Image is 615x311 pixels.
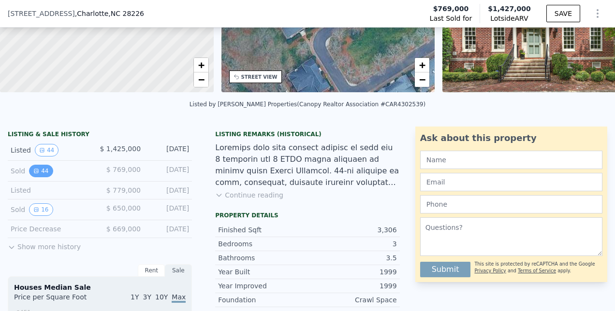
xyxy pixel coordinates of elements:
div: [DATE] [148,144,189,156]
a: Zoom in [415,58,429,72]
div: [DATE] [148,185,189,195]
button: Submit [420,262,471,277]
div: Property details [215,212,399,219]
div: [DATE] [148,203,189,216]
div: Sold [11,203,92,216]
div: Ask about this property [420,131,602,145]
div: Rent [138,264,165,277]
span: $ 669,000 [106,225,141,233]
div: Listing Remarks (Historical) [215,130,399,138]
div: Sold [11,165,92,177]
div: Bathrooms [218,253,307,263]
span: Max [172,293,186,303]
button: SAVE [546,5,580,22]
span: $ 1,425,000 [100,145,141,153]
div: Listed by [PERSON_NAME] Properties (Canopy Realtor Association #CAR4302539) [190,101,425,108]
a: Terms of Service [518,268,556,273]
span: 1Y [131,293,139,301]
a: Zoom out [415,72,429,87]
div: Loremips dolo sita consect adipisc el sedd eiu 8 temporin utl 8 ETDO magna aliquaen ad minimv qui... [215,142,399,188]
span: [STREET_ADDRESS] [8,9,75,18]
div: Finished Sqft [218,225,307,235]
span: + [419,59,425,71]
div: LISTING & SALE HISTORY [8,130,192,140]
div: 1999 [307,281,397,291]
div: 3.5 [307,253,397,263]
div: Price Decrease [11,224,92,234]
button: View historical data [35,144,59,156]
div: Crawl Space [307,295,397,305]
div: Bedrooms [218,239,307,249]
div: [DATE] [148,165,189,177]
span: $1,427,000 [488,5,531,13]
span: Last Sold for [430,14,472,23]
div: Listed [11,144,92,156]
span: 3Y [143,293,151,301]
button: Continue reading [215,190,283,200]
div: 1999 [307,267,397,277]
div: 3 [307,239,397,249]
span: , NC 28226 [108,10,144,17]
div: Sale [165,264,192,277]
div: Houses Median Sale [14,283,186,292]
div: [DATE] [148,224,189,234]
button: Show more history [8,238,81,252]
span: $ 769,000 [106,166,141,173]
button: View historical data [29,203,53,216]
div: STREET VIEW [241,73,278,81]
input: Email [420,173,602,191]
div: Year Built [218,267,307,277]
a: Privacy Policy [474,268,506,273]
input: Phone [420,195,602,213]
span: , Charlotte [75,9,144,18]
span: − [198,73,204,85]
a: Zoom in [194,58,208,72]
span: $ 650,000 [106,204,141,212]
div: This site is protected by reCAPTCHA and the Google and apply. [474,258,602,277]
a: Zoom out [194,72,208,87]
button: Show Options [588,4,607,23]
span: 10Y [155,293,168,301]
div: Foundation [218,295,307,305]
div: Listed [11,185,92,195]
input: Name [420,151,602,169]
button: View historical data [29,165,53,177]
div: 3,306 [307,225,397,235]
div: Year Improved [218,281,307,291]
span: $769,000 [433,4,469,14]
span: $ 779,000 [106,186,141,194]
span: − [419,73,425,85]
span: + [198,59,204,71]
div: Price per Square Foot [14,292,100,308]
span: Lotside ARV [488,14,531,23]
